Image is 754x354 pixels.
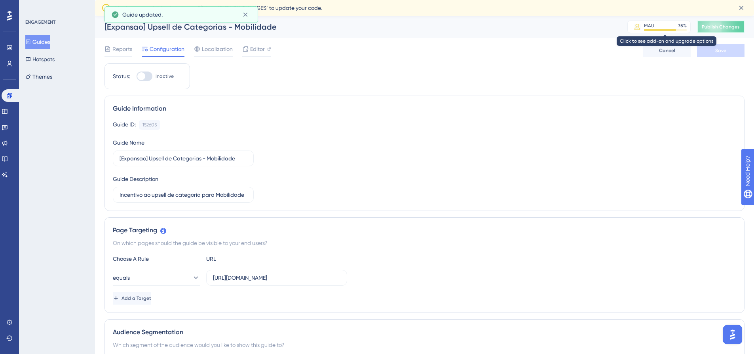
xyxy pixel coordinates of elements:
[113,328,736,337] div: Audience Segmentation
[113,174,158,184] div: Guide Description
[697,44,745,57] button: Save
[25,70,52,84] button: Themes
[120,154,247,163] input: Type your Guide’s Name here
[122,295,151,301] span: Add a Target
[644,23,654,29] div: MAU
[150,44,184,54] span: Configuration
[213,273,340,282] input: yourwebsite.com/path
[104,21,608,32] div: [Expansao] Upsell de Categorias - Mobilidade
[116,3,322,13] span: You have unpublished changes. Click on ‘PUBLISH CHANGES’ to update your code.
[142,122,157,128] div: 152605
[113,226,736,235] div: Page Targeting
[113,273,130,282] span: equals
[112,44,132,54] span: Reports
[25,35,50,49] button: Guides
[113,292,151,305] button: Add a Target
[113,104,736,113] div: Guide Information
[678,23,687,29] div: 75 %
[113,238,736,248] div: On which pages should the guide be visible to your end users?
[156,73,174,79] span: Inactive
[25,19,55,25] div: ENGAGEMENT
[122,10,163,19] span: Guide updated.
[113,254,200,264] div: Choose A Rule
[206,254,293,264] div: URL
[721,323,745,346] iframe: UserGuiding AI Assistant Launcher
[659,47,675,54] span: Cancel
[113,120,136,130] div: Guide ID:
[120,190,247,199] input: Type your Guide’s Description here
[19,2,49,11] span: Need Help?
[715,47,726,54] span: Save
[113,340,736,350] div: Which segment of the audience would you like to show this guide to?
[113,138,144,147] div: Guide Name
[113,72,130,81] div: Status:
[250,44,265,54] span: Editor
[202,44,233,54] span: Localization
[25,52,55,66] button: Hotspots
[643,44,691,57] button: Cancel
[113,270,200,286] button: equals
[697,21,745,33] button: Publish Changes
[702,24,740,30] span: Publish Changes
